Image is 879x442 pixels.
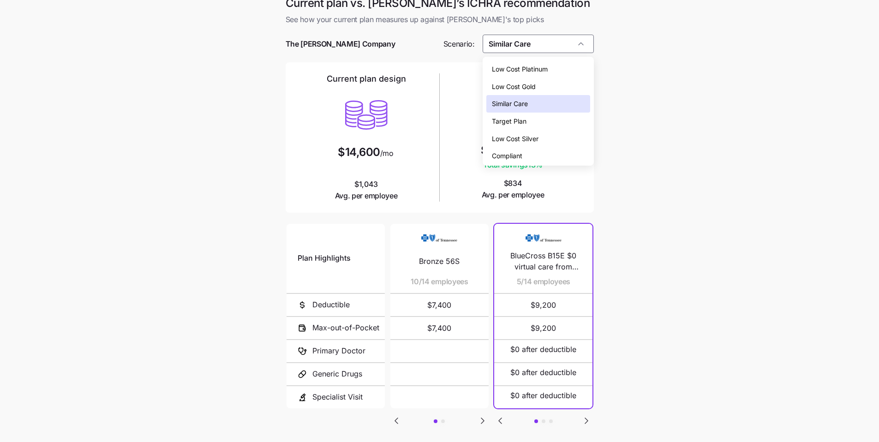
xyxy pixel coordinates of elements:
[335,179,398,202] span: $1,043
[327,73,406,84] h2: Current plan design
[482,178,544,201] span: $834
[505,250,581,273] span: BlueCross B15E $0 virtual care from Teladoc Health
[495,415,506,426] svg: Go to previous slide
[401,294,478,316] span: $7,400
[494,415,506,427] button: Go to previous slide
[286,38,395,50] span: The [PERSON_NAME] Company
[505,317,581,339] span: $9,200
[492,116,526,126] span: Target Plan
[505,294,581,316] span: $9,200
[492,134,538,144] span: Low Cost Silver
[510,390,576,401] span: $0 after deductible
[482,189,544,201] span: Avg. per employee
[492,99,528,109] span: Similar Care
[492,151,522,161] span: Compliant
[477,415,488,426] svg: Go to next slide
[477,415,489,427] button: Go to next slide
[443,38,475,50] span: Scenario:
[481,145,522,156] span: $12,760
[312,345,365,357] span: Primary Doctor
[421,229,458,247] img: Carrier
[338,147,380,158] span: $14,600
[312,391,363,403] span: Specialist Visit
[581,415,592,426] svg: Go to next slide
[286,14,594,25] span: See how your current plan measures up against [PERSON_NAME]'s top picks
[411,276,468,287] span: 10/14 employees
[580,415,592,427] button: Go to next slide
[390,415,402,427] button: Go to previous slide
[525,229,562,247] img: Carrier
[510,367,576,378] span: $0 after deductible
[401,317,478,339] span: $7,400
[312,299,350,311] span: Deductible
[510,344,576,355] span: $0 after deductible
[492,64,548,74] span: Low Cost Platinum
[298,252,351,264] span: Plan Highlights
[380,149,394,157] span: /mo
[517,276,571,287] span: 5/14 employees
[335,190,398,202] span: Avg. per employee
[312,322,379,334] span: Max-out-of-Pocket
[419,256,460,267] span: Bronze 56S
[391,415,402,426] svg: Go to previous slide
[481,159,545,171] span: Total savings 13 %
[312,368,362,380] span: Generic Drugs
[492,82,536,92] span: Low Cost Gold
